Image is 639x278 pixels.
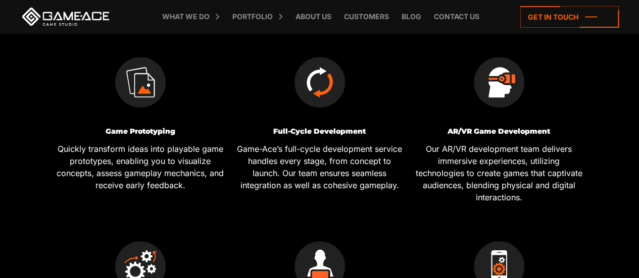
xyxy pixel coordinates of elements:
a: Get in touch [520,6,619,28]
p: Quickly transform ideas into playable game prototypes, enabling you to visualize concepts, assess... [55,143,226,191]
p: Game-Ace’s full-cycle development service handles every stage, from concept to launch. Our team e... [234,143,406,191]
h3: Full-Сycle Development [234,128,406,135]
h3: Game Prototyping [55,128,226,135]
p: Our AR/VR development team delivers immersive experiences, utilizing technologies to create games... [413,143,585,203]
h3: AR/VR Game Development [413,128,585,135]
img: AR/VR Game Development [474,57,524,107]
img: Full-Сycle Development [294,57,345,107]
img: Game Prototyping [115,57,166,107]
